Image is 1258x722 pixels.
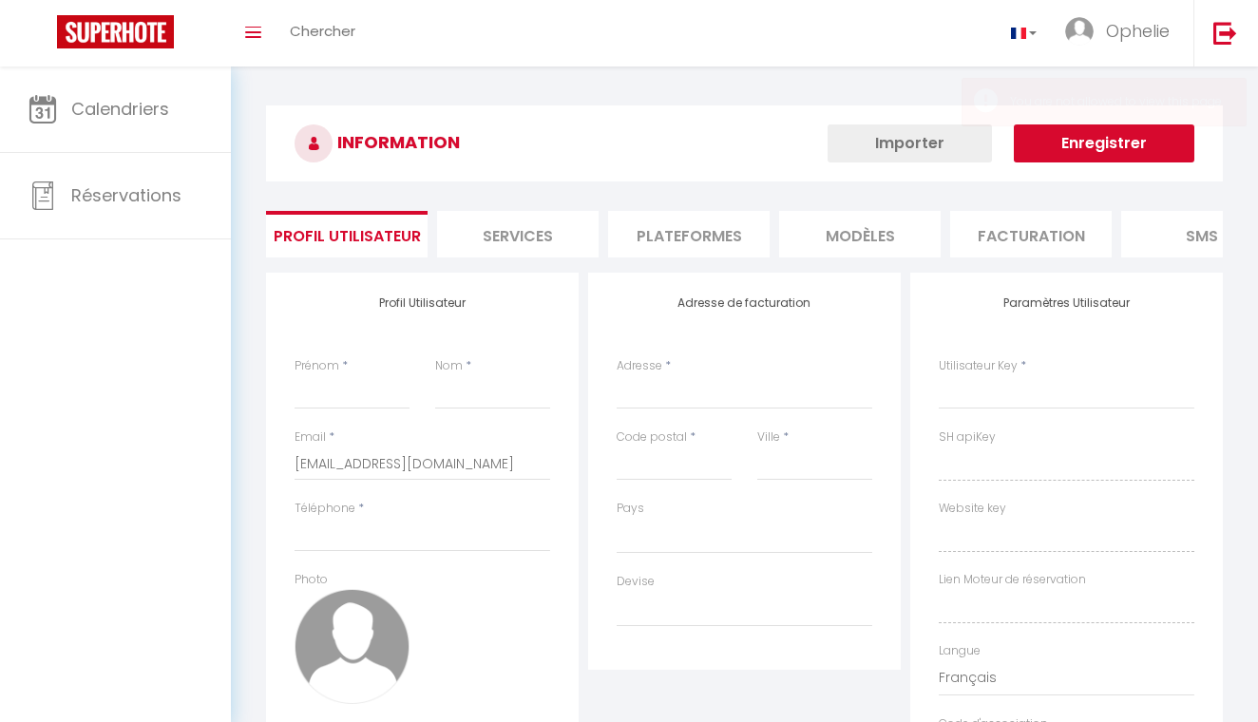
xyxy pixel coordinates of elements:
[617,428,687,446] label: Code postal
[939,571,1086,589] label: Lien Moteur de réservation
[779,211,941,257] li: MODÈLES
[295,296,550,310] h4: Profil Utilisateur
[295,357,339,375] label: Prénom
[266,105,1223,181] h3: INFORMATION
[939,357,1018,375] label: Utilisateur Key
[295,500,355,518] label: Téléphone
[1014,124,1194,162] button: Enregistrer
[295,428,326,446] label: Email
[290,21,355,41] span: Chercher
[71,183,181,207] span: Réservations
[1106,19,1170,43] span: Ophelie
[617,573,655,591] label: Devise
[295,571,328,589] label: Photo
[939,428,996,446] label: SH apiKey
[617,500,644,518] label: Pays
[266,211,428,257] li: Profil Utilisateur
[757,428,780,446] label: Ville
[295,589,410,704] img: avatar.png
[71,97,169,121] span: Calendriers
[617,296,872,310] h4: Adresse de facturation
[435,357,463,375] label: Nom
[939,296,1194,310] h4: Paramètres Utilisateur
[437,211,599,257] li: Services
[1065,17,1094,46] img: ...
[608,211,770,257] li: Plateformes
[1213,21,1237,45] img: logout
[617,357,662,375] label: Adresse
[828,124,992,162] button: Importer
[939,642,981,660] label: Langue
[15,8,72,65] button: Ouvrir le widget de chat LiveChat
[1177,636,1244,708] iframe: Chat
[57,15,174,48] img: Super Booking
[939,500,1006,518] label: Website key
[1010,93,1227,111] div: You are not allowed to view this page
[950,211,1112,257] li: Facturation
